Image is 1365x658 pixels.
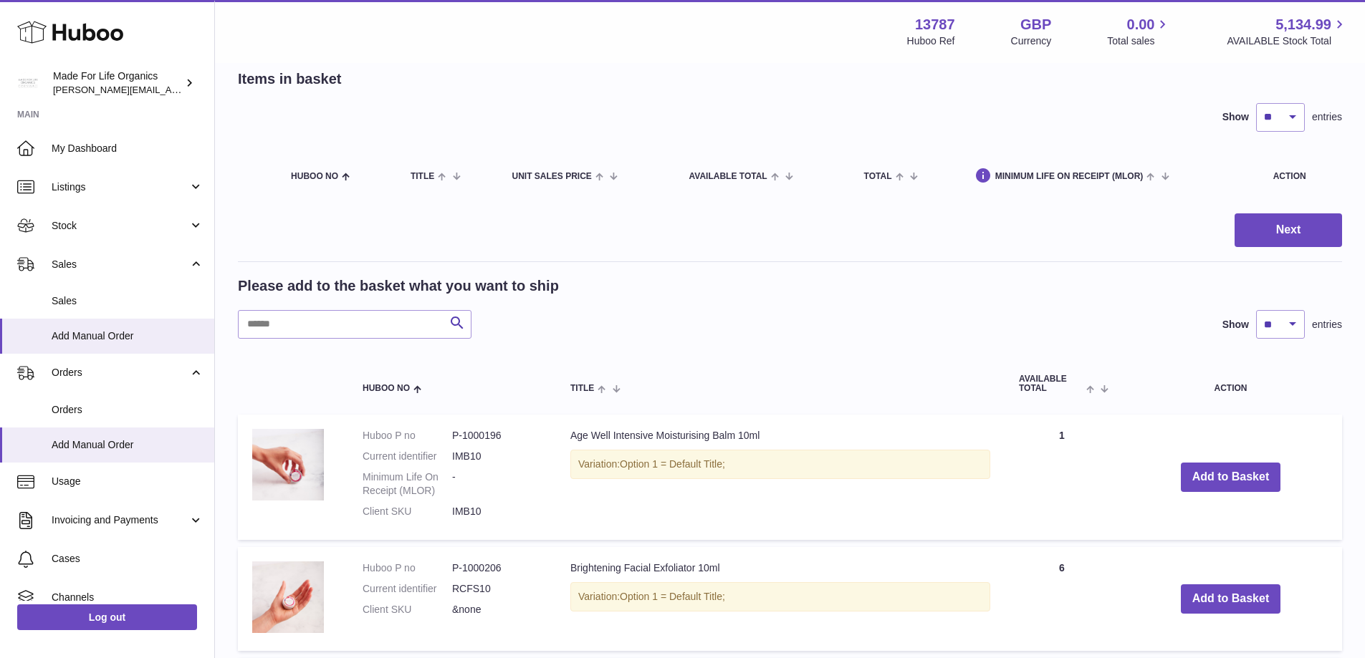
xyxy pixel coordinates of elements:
span: Add Manual Order [52,438,203,452]
span: [PERSON_NAME][EMAIL_ADDRESS][PERSON_NAME][DOMAIN_NAME] [53,84,364,95]
th: Action [1119,360,1342,407]
span: Stock [52,219,188,233]
a: Log out [17,604,197,630]
span: My Dashboard [52,142,203,155]
td: 6 [1005,547,1119,651]
span: entries [1312,110,1342,124]
td: Brightening Facial Exfoliator 10ml [556,547,1005,651]
a: 0.00 Total sales [1107,15,1171,48]
div: Action [1273,172,1328,181]
td: Age Well Intensive Moisturising Balm 10ml [556,415,1005,539]
span: Option 1 = Default Title; [620,458,725,470]
dd: &none [452,603,542,616]
a: 5,134.99 AVAILABLE Stock Total [1227,15,1348,48]
dt: Huboo P no [363,561,452,575]
span: AVAILABLE Stock Total [1227,34,1348,48]
dd: IMB10 [452,450,542,463]
div: Huboo Ref [907,34,955,48]
span: Total [864,172,892,181]
span: Unit Sales Price [512,172,591,181]
dd: - [452,470,542,498]
dt: Huboo P no [363,429,452,442]
label: Show [1222,318,1249,332]
dd: P-1000196 [452,429,542,442]
img: geoff.winwood@madeforlifeorganics.com [17,72,39,94]
dt: Client SKU [363,505,452,518]
td: 1 [1005,415,1119,539]
button: Add to Basket [1181,584,1281,614]
dt: Current identifier [363,582,452,596]
span: Invoicing and Payments [52,513,188,527]
h2: Please add to the basket what you want to ship [238,276,559,296]
span: Sales [52,294,203,308]
span: AVAILABLE Total [689,172,767,181]
dt: Current identifier [363,450,452,463]
span: Total sales [1107,34,1171,48]
span: Option 1 = Default Title; [620,591,725,602]
span: entries [1312,318,1342,332]
span: Channels [52,591,203,604]
dt: Client SKU [363,603,452,616]
div: Currency [1011,34,1052,48]
button: Add to Basket [1181,463,1281,492]
span: Add Manual Order [52,329,203,343]
label: Show [1222,110,1249,124]
span: Listings [52,180,188,194]
dd: IMB10 [452,505,542,518]
div: Made For Life Organics [53,69,182,97]
span: Huboo no [291,172,338,181]
div: Variation: [570,450,990,479]
span: AVAILABLE Total [1019,374,1083,393]
span: 5,134.99 [1275,15,1331,34]
span: Huboo no [363,384,410,393]
img: Age Well Intensive Moisturising Balm 10ml [252,429,324,500]
img: Brightening Facial Exfoliator 10ml [252,561,324,633]
button: Next [1235,213,1342,247]
strong: GBP [1020,15,1051,34]
span: Title [570,384,594,393]
span: Minimum Life On Receipt (MLOR) [995,172,1144,181]
dt: Minimum Life On Receipt (MLOR) [363,470,452,498]
h2: Items in basket [238,69,342,89]
strong: 13787 [915,15,955,34]
span: Usage [52,475,203,488]
div: Variation: [570,582,990,611]
span: Sales [52,258,188,271]
span: Orders [52,366,188,379]
span: Cases [52,552,203,566]
span: Title [411,172,434,181]
dd: RCFS10 [452,582,542,596]
span: Orders [52,403,203,417]
span: 0.00 [1127,15,1155,34]
dd: P-1000206 [452,561,542,575]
